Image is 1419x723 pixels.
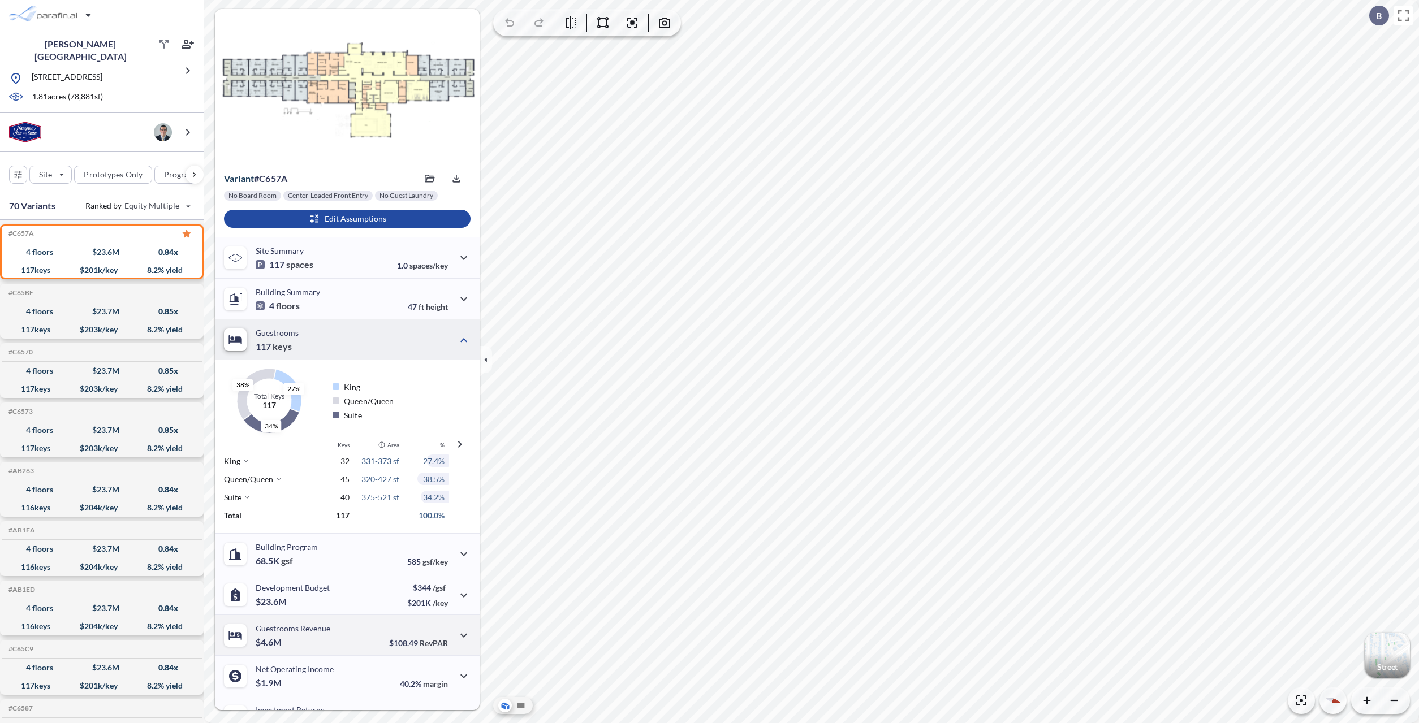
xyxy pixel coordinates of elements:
p: 585 [407,557,448,566]
p: 4 [256,300,300,311]
img: Switcher Image [1365,633,1410,678]
span: Variant [224,173,254,184]
button: Ranked by Equity Multiple [76,197,198,215]
p: Building Summary [256,287,320,297]
p: Site Summary [256,246,304,256]
p: $23.6M [256,596,288,607]
span: Keys [338,441,350,448]
p: 40.2% [400,679,448,689]
p: Guestrooms Revenue [256,624,330,633]
p: 70 Variants [9,199,55,213]
span: /key [433,598,448,608]
button: Site [29,166,72,184]
p: # c657a [224,173,287,184]
p: B [1376,11,1382,21]
p: 68.5K [256,555,293,566]
p: Suite [344,410,362,420]
p: 117 [256,341,292,352]
p: Site [39,169,52,180]
span: 27.4% [423,456,445,466]
p: 1.81 acres ( 78,881 sf) [32,91,103,103]
p: $108.49 [389,638,448,648]
p: No Guest Laundry [379,191,433,200]
h5: #C65BE [6,289,33,297]
span: Area [387,441,399,448]
span: 100.0% [419,510,445,520]
text: 27% [287,384,300,393]
h5: #C65C9 [6,645,33,653]
p: King [224,456,330,466]
span: spaces [286,259,313,270]
img: user logo [154,123,172,141]
span: 117 [336,510,350,520]
p: Program [164,169,196,180]
p: Suite [224,492,330,502]
span: 40 [340,492,350,502]
h5: #C657A [6,230,34,237]
span: 38.5% [423,474,445,484]
p: [PERSON_NAME][GEOGRAPHIC_DATA] [9,38,152,63]
span: Equity Multiple [124,200,180,211]
p: Investment Returns [256,705,324,715]
p: No Board Room [228,191,277,200]
span: 375-521 sf [361,492,399,502]
h5: #C6573 [6,408,33,415]
p: Edit Assumptions [325,213,386,224]
h5: #AB1EA [6,526,35,534]
h5: #C6570 [6,348,33,356]
span: margin [423,679,448,689]
p: 117 [256,259,313,270]
span: gsf/key [422,557,448,566]
p: Center-Loaded Front Entry [288,191,368,200]
p: $1.9M [256,677,283,689]
p: Total Keys [254,392,284,400]
p: Building Program [256,542,318,552]
button: Aerial View [498,699,512,712]
span: 34.2% [423,492,445,502]
p: 117 [254,400,284,410]
p: Prototypes Only [84,169,143,180]
p: Total [224,510,330,520]
p: $344 [407,583,448,592]
button: Edit Assumptions [224,210,471,228]
span: gsf [281,555,293,566]
p: Queen/Queen [224,474,330,484]
span: height [426,302,448,311]
span: % [440,441,445,448]
p: 47 [408,302,448,311]
span: /gsf [433,583,446,592]
text: 34% [265,422,278,430]
span: spaces/key [409,261,448,270]
button: Site Plan [514,699,528,712]
p: 1.0 [397,261,448,270]
button: Switcher ImageStreet [1365,633,1410,678]
p: $201K [407,598,448,608]
p: Net Operating Income [256,664,334,674]
p: Development Budget [256,583,330,592]
text: 38% [236,380,249,389]
p: Queen/Queen [344,396,394,406]
span: RevPAR [420,638,448,648]
p: King [344,382,361,392]
span: 45 [340,474,350,484]
button: Program [154,166,215,184]
span: 32 [340,456,350,466]
img: BrandImage [9,122,41,142]
span: keys [273,341,292,352]
span: floors [276,300,300,311]
p: Guestrooms [256,328,299,337]
span: 320-427 sf [361,474,399,484]
h5: #C6587 [6,704,33,712]
p: Street [1377,663,1398,672]
p: [STREET_ADDRESS] [32,71,102,85]
span: 331-373 sf [361,456,399,466]
span: ft [419,302,424,311]
button: Prototypes Only [74,166,152,184]
p: $4.6M [256,637,283,648]
h5: #AB1ED [6,586,35,594]
h5: #AB263 [6,467,34,475]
